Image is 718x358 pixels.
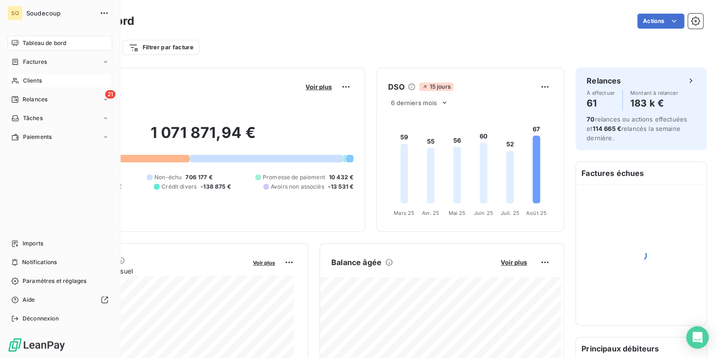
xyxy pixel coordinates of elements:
span: Soudecoup [26,9,94,17]
span: relances ou actions effectuées et relancés la semaine dernière. [587,115,687,142]
tspan: Mai 25 [448,210,466,216]
h6: Factures échues [576,162,706,184]
button: Voir plus [498,258,530,267]
h6: DSO [388,81,404,92]
span: 10 432 € [329,173,353,182]
a: Tâches [8,111,112,126]
img: Logo LeanPay [8,337,66,352]
a: Factures [8,54,112,69]
span: Factures [23,58,47,66]
span: 70 [587,115,595,123]
a: 21Relances [8,92,112,107]
a: Imports [8,236,112,251]
span: Promesse de paiement [263,173,325,182]
span: Notifications [22,258,57,267]
tspan: Avr. 25 [422,210,439,216]
tspan: Août 25 [526,210,547,216]
span: 15 jours [419,83,453,91]
span: À effectuer [587,90,615,96]
tspan: Juin 25 [474,210,493,216]
span: Imports [23,239,43,248]
span: Tâches [23,114,43,122]
span: 114 665 € [592,125,621,132]
button: Voir plus [303,83,335,91]
span: 21 [105,90,115,99]
div: SO [8,6,23,21]
tspan: Mars 25 [394,210,414,216]
h4: 61 [587,96,615,111]
span: Avoirs non associés [271,183,324,191]
h6: Relances [587,75,621,86]
a: Paiements [8,129,112,145]
span: Non-échu [154,173,182,182]
span: Déconnexion [23,314,59,323]
button: Filtrer par facture [122,40,199,55]
span: Paramètres et réglages [23,277,86,285]
h4: 183 k € [630,96,678,111]
span: Tableau de bord [23,39,66,47]
tspan: Juil. 25 [500,210,519,216]
span: Voir plus [253,259,275,266]
span: Montant à relancer [630,90,678,96]
h6: Balance âgée [331,257,382,268]
span: Voir plus [306,83,332,91]
span: 706 177 € [185,173,212,182]
span: Crédit divers [161,183,197,191]
span: Clients [23,76,42,85]
span: -138 875 € [200,183,231,191]
span: Aide [23,296,35,304]
a: Tableau de bord [8,36,112,51]
span: 6 derniers mois [391,99,437,107]
h2: 1 071 871,94 € [53,123,353,152]
span: Voir plus [501,259,527,266]
div: Open Intercom Messenger [686,326,709,349]
span: Relances [23,95,47,104]
span: Chiffre d'affaires mensuel [53,266,246,276]
a: Clients [8,73,112,88]
span: -13 531 € [328,183,353,191]
a: Aide [8,292,112,307]
button: Actions [637,14,684,29]
button: Voir plus [250,258,278,267]
span: Paiements [23,133,52,141]
a: Paramètres et réglages [8,274,112,289]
